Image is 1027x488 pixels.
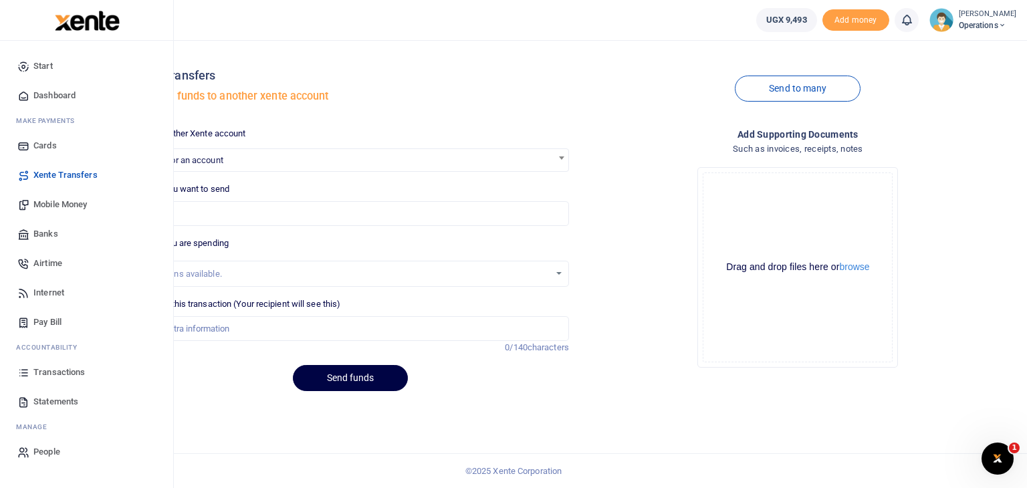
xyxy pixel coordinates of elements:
[11,81,162,110] a: Dashboard
[11,249,162,278] a: Airtime
[33,395,78,408] span: Statements
[11,387,162,416] a: Statements
[53,15,120,25] a: logo-small logo-large logo-large
[23,422,47,432] span: anage
[133,149,568,170] span: Search for an account
[33,286,64,299] span: Internet
[142,267,550,281] div: No options available.
[132,90,569,103] h5: Transfer funds to another xente account
[766,13,807,27] span: UGX 9,493
[839,262,869,271] button: browse
[697,167,898,368] div: File Uploader
[132,182,229,196] label: Amount you want to send
[23,116,75,126] span: ake Payments
[982,443,1014,475] iframe: Intercom live chat
[33,227,58,241] span: Banks
[11,51,162,81] a: Start
[580,127,1016,142] h4: Add supporting Documents
[132,201,569,227] input: UGX
[822,14,889,24] a: Add money
[11,219,162,249] a: Banks
[55,11,120,31] img: logo-large
[580,142,1016,156] h4: Such as invoices, receipts, notes
[822,9,889,31] span: Add money
[132,127,246,140] label: Select another Xente account
[33,445,60,459] span: People
[33,139,57,152] span: Cards
[929,8,1016,32] a: profile-user [PERSON_NAME] Operations
[11,337,162,358] li: Ac
[33,59,53,73] span: Start
[1009,443,1020,453] span: 1
[11,358,162,387] a: Transactions
[293,365,408,391] button: Send funds
[756,8,817,32] a: UGX 9,493
[528,342,569,352] span: characters
[11,190,162,219] a: Mobile Money
[959,9,1016,20] small: [PERSON_NAME]
[751,8,822,32] li: Wallet ballance
[132,68,569,83] h4: Xente transfers
[11,437,162,467] a: People
[33,168,98,182] span: Xente Transfers
[132,237,229,250] label: Reason you are spending
[959,19,1016,31] span: Operations
[11,308,162,337] a: Pay Bill
[735,76,861,102] a: Send to many
[132,297,341,311] label: Memo for this transaction (Your recipient will see this)
[33,316,62,329] span: Pay Bill
[822,9,889,31] li: Toup your wallet
[929,8,953,32] img: profile-user
[703,261,892,273] div: Drag and drop files here or
[26,342,77,352] span: countability
[505,342,528,352] span: 0/140
[33,366,85,379] span: Transactions
[33,257,62,270] span: Airtime
[132,316,569,342] input: Enter extra information
[11,416,162,437] li: M
[11,278,162,308] a: Internet
[33,89,76,102] span: Dashboard
[11,160,162,190] a: Xente Transfers
[138,155,223,165] span: Search for an account
[11,131,162,160] a: Cards
[132,148,569,172] span: Search for an account
[33,198,87,211] span: Mobile Money
[11,110,162,131] li: M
